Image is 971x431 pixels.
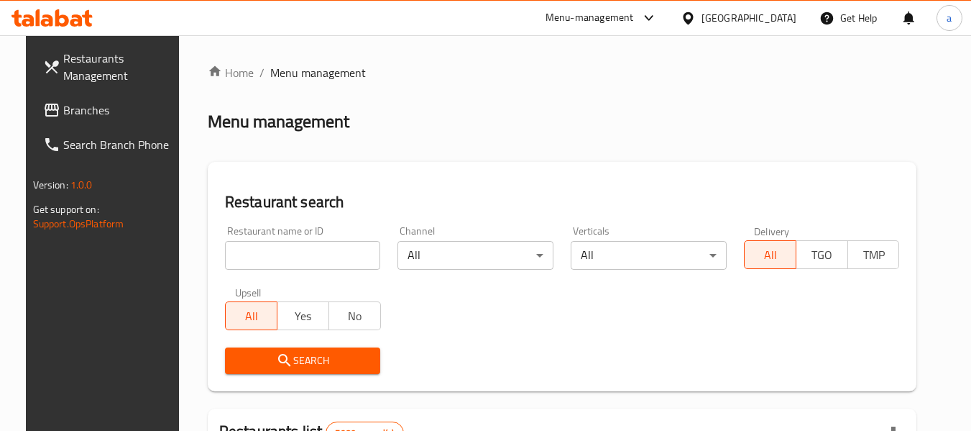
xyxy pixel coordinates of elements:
[796,240,848,269] button: TGO
[32,41,188,93] a: Restaurants Management
[854,245,894,266] span: TMP
[546,9,634,27] div: Menu-management
[63,136,177,153] span: Search Branch Phone
[63,101,177,119] span: Branches
[32,93,188,127] a: Branches
[225,191,900,213] h2: Restaurant search
[802,245,842,266] span: TGO
[335,306,375,327] span: No
[208,64,917,81] nav: breadcrumb
[397,241,553,270] div: All
[947,10,952,26] span: a
[70,176,93,194] span: 1.0.0
[571,241,727,270] div: All
[750,245,791,266] span: All
[63,50,177,84] span: Restaurants Management
[283,306,323,327] span: Yes
[33,200,99,219] span: Get support on:
[225,301,277,330] button: All
[231,306,272,327] span: All
[225,348,381,374] button: Search
[236,352,369,370] span: Search
[225,241,381,270] input: Search for restaurant name or ID..
[270,64,366,81] span: Menu management
[33,176,68,194] span: Version:
[33,214,124,233] a: Support.OpsPlatform
[277,301,329,330] button: Yes
[328,301,381,330] button: No
[259,64,264,81] li: /
[754,226,790,236] label: Delivery
[701,10,796,26] div: [GEOGRAPHIC_DATA]
[208,64,254,81] a: Home
[235,287,262,297] label: Upsell
[847,240,900,269] button: TMP
[208,110,349,133] h2: Menu management
[32,127,188,162] a: Search Branch Phone
[744,240,796,269] button: All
